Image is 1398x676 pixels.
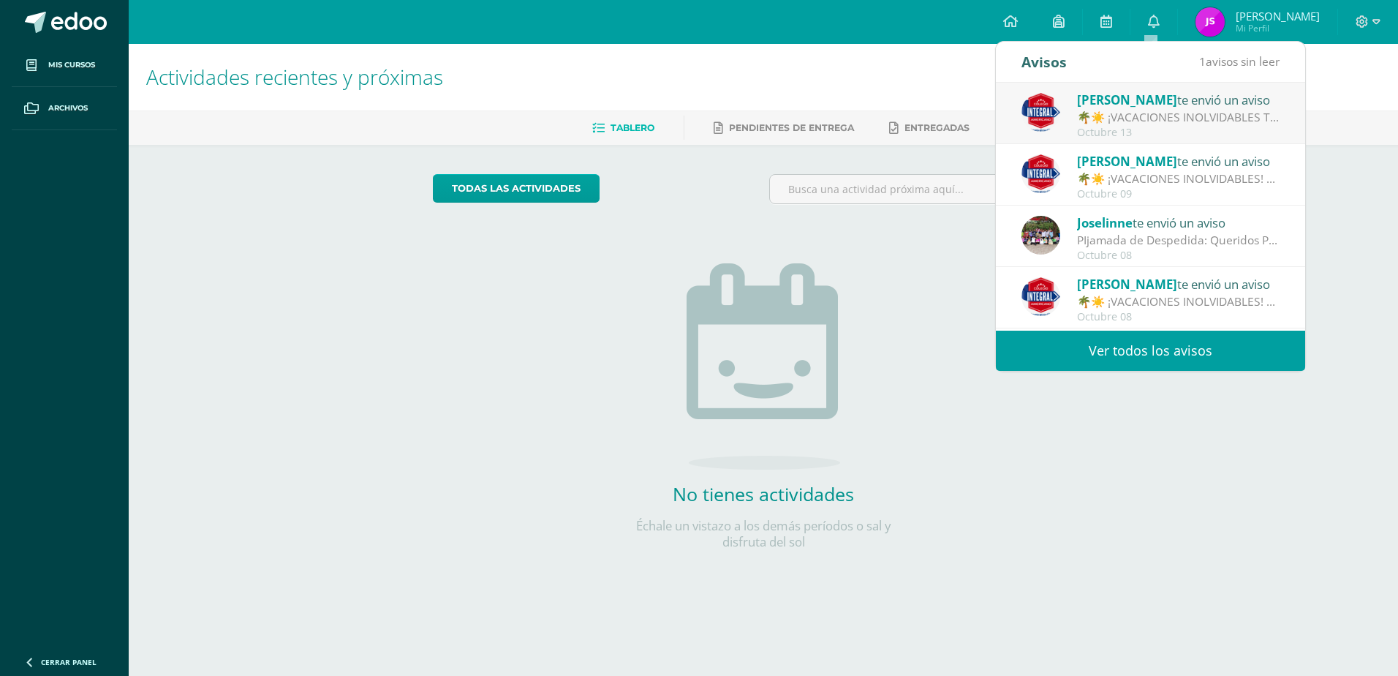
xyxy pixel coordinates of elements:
[687,263,840,470] img: no_activities.png
[1077,90,1280,109] div: te envió un aviso
[1077,127,1280,139] div: Octubre 13
[714,116,854,140] a: Pendientes de entrega
[1021,93,1060,132] img: 387ed2a8187a40742b44cf00216892d1.png
[1077,214,1133,231] span: Joselinne
[1077,151,1280,170] div: te envió un aviso
[1077,109,1280,126] div: 🌴☀️ ¡VACACIONES INOLVIDABLES TE ESPERAN! ☀️🌴: 🎉 ¡El curso más divertido del año está por comenzar...
[889,116,970,140] a: Entregadas
[1077,293,1280,310] div: 🌴☀️ ¡VACACIONES INOLVIDABLES! ☀️🌴: 🎉 ¡El curso más divertido del año está por comenzar! Del 27 de...
[1199,53,1206,70] span: 1
[1021,216,1060,255] img: 4d9a0cee03db0dd47245230b5ca8fd8e.png
[1077,276,1177,293] span: [PERSON_NAME]
[729,122,854,133] span: Pendientes de entrega
[1077,249,1280,262] div: Octubre 08
[1236,22,1320,34] span: Mi Perfil
[1195,7,1225,37] img: 746429c817c9f5cedbabcf9c7ab5413f.png
[146,63,443,91] span: Actividades recientes y próximas
[48,102,88,114] span: Archivos
[1077,170,1280,187] div: 🌴☀️ ¡VACACIONES INOLVIDABLES! ☀️🌴: 🎉 ¡El curso más divertido del año está por comenzar! Del 27 de...
[1077,232,1280,249] div: PIjamada de Despedida: Queridos Papitos: El día de mañana para fin de ciclo realizaremos una !Pij...
[1021,42,1067,82] div: Avisos
[1077,311,1280,323] div: Octubre 08
[904,122,970,133] span: Entregadas
[611,122,654,133] span: Tablero
[592,116,654,140] a: Tablero
[1021,154,1060,193] img: 387ed2a8187a40742b44cf00216892d1.png
[1021,277,1060,316] img: 387ed2a8187a40742b44cf00216892d1.png
[12,87,117,130] a: Archivos
[433,174,600,203] a: todas las Actividades
[996,331,1305,371] a: Ver todos los avisos
[41,657,97,667] span: Cerrar panel
[1077,213,1280,232] div: te envió un aviso
[617,481,910,506] h2: No tienes actividades
[12,44,117,87] a: Mis cursos
[617,518,910,550] p: Échale un vistazo a los demás períodos o sal y disfruta del sol
[1077,153,1177,170] span: [PERSON_NAME]
[48,59,95,71] span: Mis cursos
[1236,9,1320,23] span: [PERSON_NAME]
[1077,274,1280,293] div: te envió un aviso
[770,175,1094,203] input: Busca una actividad próxima aquí...
[1077,91,1177,108] span: [PERSON_NAME]
[1077,188,1280,200] div: Octubre 09
[1199,53,1280,70] span: avisos sin leer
